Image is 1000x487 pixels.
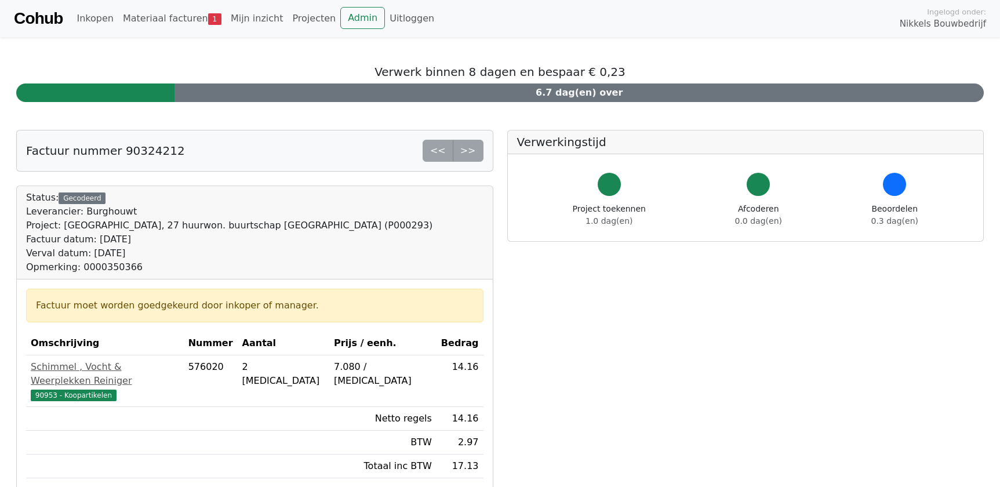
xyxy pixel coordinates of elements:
[238,332,329,355] th: Aantal
[329,431,437,455] td: BTW
[174,83,984,102] div: 6.7 dag(en) over
[208,13,221,25] span: 1
[26,332,184,355] th: Omschrijving
[26,219,432,232] div: Project: [GEOGRAPHIC_DATA], 27 huurwon. buurtschap [GEOGRAPHIC_DATA] (P000293)
[26,260,432,274] div: Opmerking: 0000350366
[26,232,432,246] div: Factuur datum: [DATE]
[226,7,288,30] a: Mijn inzicht
[437,407,483,431] td: 14.16
[437,332,483,355] th: Bedrag
[329,407,437,431] td: Netto regels
[334,360,432,388] div: 7.080 / [MEDICAL_DATA]
[437,431,483,455] td: 2.97
[329,455,437,478] td: Totaal inc BTW
[329,332,437,355] th: Prijs / eenh.
[573,203,646,227] div: Project toekennen
[340,7,385,29] a: Admin
[242,360,325,388] div: 2 [MEDICAL_DATA]
[59,192,106,204] div: Gecodeerd
[72,7,118,30] a: Inkopen
[16,65,984,79] h5: Verwerk binnen 8 dagen en bespaar € 0,23
[31,360,179,402] a: Schimmel , Vocht & Weerplekken Reiniger90953 - Koopartikelen
[26,191,432,274] div: Status:
[437,455,483,478] td: 17.13
[184,332,238,355] th: Nummer
[288,7,340,30] a: Projecten
[871,216,918,226] span: 0.3 dag(en)
[517,135,974,149] h5: Verwerkingstijd
[118,7,226,30] a: Materiaal facturen1
[871,203,918,227] div: Beoordelen
[31,390,117,401] span: 90953 - Koopartikelen
[437,355,483,407] td: 14.16
[31,360,179,388] div: Schimmel , Vocht & Weerplekken Reiniger
[26,144,185,158] h5: Factuur nummer 90324212
[900,17,986,31] span: Nikkels Bouwbedrijf
[385,7,439,30] a: Uitloggen
[184,355,238,407] td: 576020
[586,216,632,226] span: 1.0 dag(en)
[735,203,782,227] div: Afcoderen
[735,216,782,226] span: 0.0 dag(en)
[26,246,432,260] div: Verval datum: [DATE]
[36,299,474,312] div: Factuur moet worden goedgekeurd door inkoper of manager.
[14,5,63,32] a: Cohub
[927,6,986,17] span: Ingelogd onder:
[26,205,432,219] div: Leverancier: Burghouwt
